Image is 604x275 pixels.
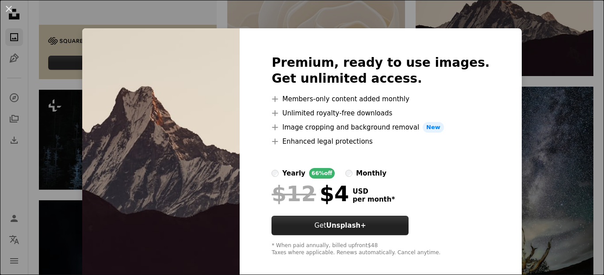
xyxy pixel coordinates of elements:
[271,242,489,256] div: * When paid annually, billed upfront $48 Taxes where applicable. Renews automatically. Cancel any...
[356,168,386,179] div: monthly
[271,55,489,87] h2: Premium, ready to use images. Get unlimited access.
[423,122,444,133] span: New
[271,136,489,147] li: Enhanced legal protections
[282,168,305,179] div: yearly
[352,195,395,203] span: per month *
[271,182,349,205] div: $4
[352,187,395,195] span: USD
[271,108,489,118] li: Unlimited royalty-free downloads
[271,216,409,235] button: GetUnsplash+
[326,222,366,229] strong: Unsplash+
[271,170,279,177] input: yearly66%off
[271,94,489,104] li: Members-only content added monthly
[345,170,352,177] input: monthly
[309,168,335,179] div: 66% off
[271,182,316,205] span: $12
[271,122,489,133] li: Image cropping and background removal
